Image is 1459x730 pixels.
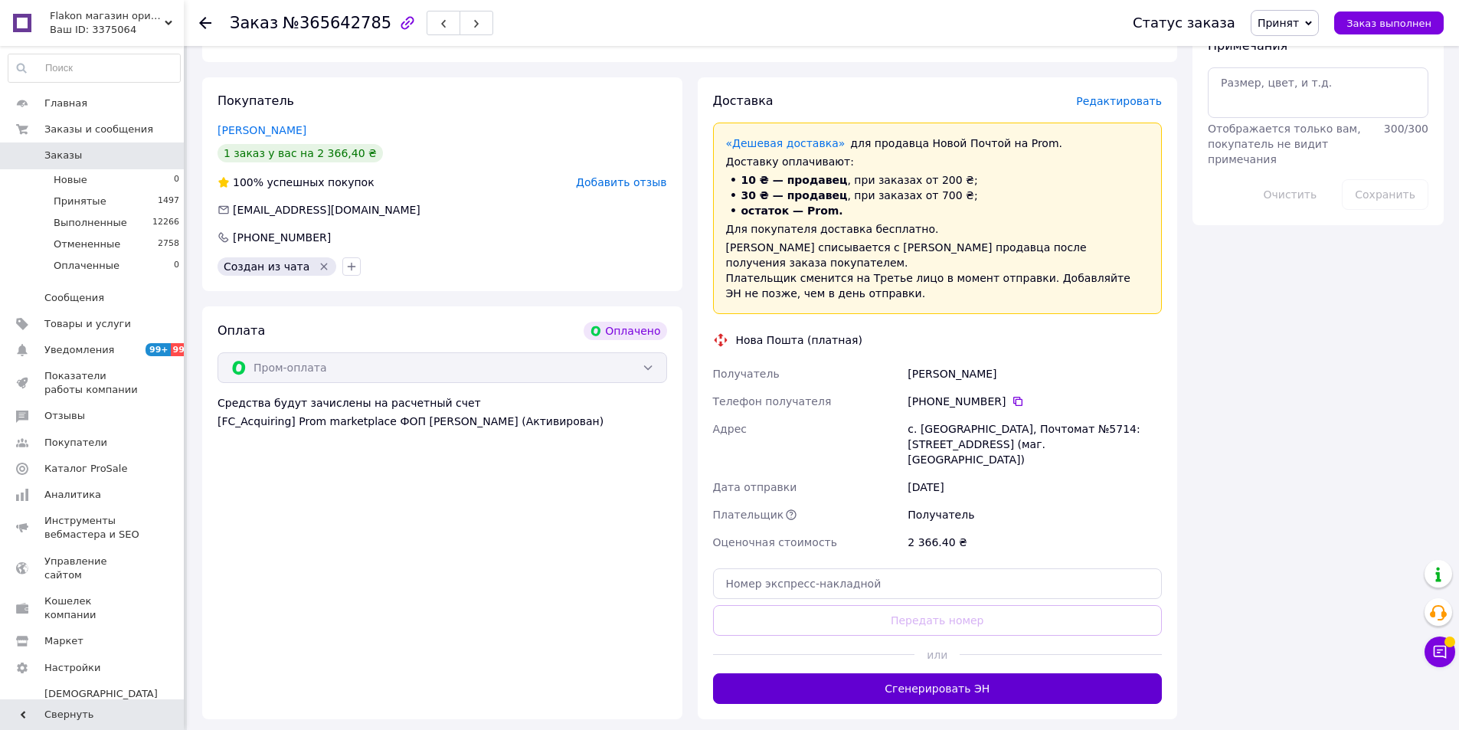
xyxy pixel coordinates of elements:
[732,332,866,348] div: Нова Пошта (платная)
[726,136,1150,151] div: для продавца Новой Почтой на Prom.
[44,634,83,648] span: Маркет
[44,661,100,675] span: Настройки
[726,221,1150,237] div: Для покупателя доставка бесплатно.
[50,23,184,37] div: Ваш ID: 3375064
[905,529,1165,556] div: 2 366.40 ₴
[713,536,838,548] span: Оценочная стоимость
[1425,637,1455,667] button: Чат с покупателем
[44,343,114,357] span: Уведомления
[44,462,127,476] span: Каталог ProSale
[44,317,131,331] span: Товары и услуги
[1076,95,1162,107] span: Редактировать
[726,240,1150,301] div: [PERSON_NAME] списывается с [PERSON_NAME] продавца после получения заказа покупателем. Плательщик...
[44,97,87,110] span: Главная
[713,423,747,435] span: Адрес
[713,673,1163,704] button: Сгенерировать ЭН
[726,172,1150,188] li: , при заказах от 200 ₴;
[283,14,391,32] span: №365642785
[741,205,843,217] span: остаток — Prom.
[713,368,780,380] span: Получатель
[1346,18,1431,29] span: Заказ выполнен
[54,173,87,187] span: Новые
[54,237,120,251] span: Отмененные
[158,195,179,208] span: 1497
[218,175,375,190] div: успешных покупок
[713,568,1163,599] input: Номер экспресс-накладной
[171,343,196,356] span: 99+
[44,594,142,622] span: Кошелек компании
[158,237,179,251] span: 2758
[726,154,1150,169] div: Доставку оплачивают:
[54,216,127,230] span: Выполненные
[54,259,119,273] span: Оплаченные
[1208,123,1361,165] span: Отображается только вам, покупатель не видит примечания
[218,414,667,429] div: [FC_Acquiring] Prom marketplace ФОП [PERSON_NAME] (Активирован)
[218,93,294,108] span: Покупатель
[713,481,797,493] span: Дата отправки
[713,509,784,521] span: Плательщик
[914,647,960,663] span: или
[726,137,846,149] a: «Дешевая доставка»
[231,230,332,245] div: [PHONE_NUMBER]
[44,149,82,162] span: Заказы
[713,395,832,408] span: Телефон получателя
[44,123,153,136] span: Заказы и сообщения
[44,436,107,450] span: Покупатели
[224,260,309,273] span: Создан из чата
[146,343,171,356] span: 99+
[44,409,85,423] span: Отзывы
[218,323,265,338] span: Оплата
[8,54,180,82] input: Поиск
[233,176,263,188] span: 100%
[218,395,667,429] div: Средства будут зачислены на расчетный счет
[44,555,142,582] span: Управление сайтом
[230,14,278,32] span: Заказ
[1258,17,1299,29] span: Принят
[218,124,306,136] a: [PERSON_NAME]
[44,291,104,305] span: Сообщения
[152,216,179,230] span: 12266
[726,188,1150,203] li: , при заказах от 700 ₴;
[905,501,1165,529] div: Получатель
[50,9,165,23] span: Flakon магазин оригинальной парфюмерии
[908,394,1162,409] div: [PHONE_NUMBER]
[576,176,666,188] span: Добавить отзыв
[741,189,848,201] span: 30 ₴ — продавец
[174,173,179,187] span: 0
[1133,15,1235,31] div: Статус заказа
[713,93,774,108] span: Доставка
[741,174,848,186] span: 10 ₴ — продавец
[233,204,420,216] span: [EMAIL_ADDRESS][DOMAIN_NAME]
[44,488,101,502] span: Аналитика
[54,195,106,208] span: Принятые
[1384,123,1428,135] span: 300 / 300
[199,15,211,31] div: Вернуться назад
[584,322,666,340] div: Оплачено
[905,415,1165,473] div: с. [GEOGRAPHIC_DATA], Почтомат №5714: [STREET_ADDRESS] (маг. [GEOGRAPHIC_DATA])
[174,259,179,273] span: 0
[905,473,1165,501] div: [DATE]
[318,260,330,273] svg: Удалить метку
[1334,11,1444,34] button: Заказ выполнен
[218,144,383,162] div: 1 заказ у вас на 2 366,40 ₴
[44,687,158,729] span: [DEMOGRAPHIC_DATA] и счета
[44,369,142,397] span: Показатели работы компании
[44,514,142,542] span: Инструменты вебмастера и SEO
[905,360,1165,388] div: [PERSON_NAME]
